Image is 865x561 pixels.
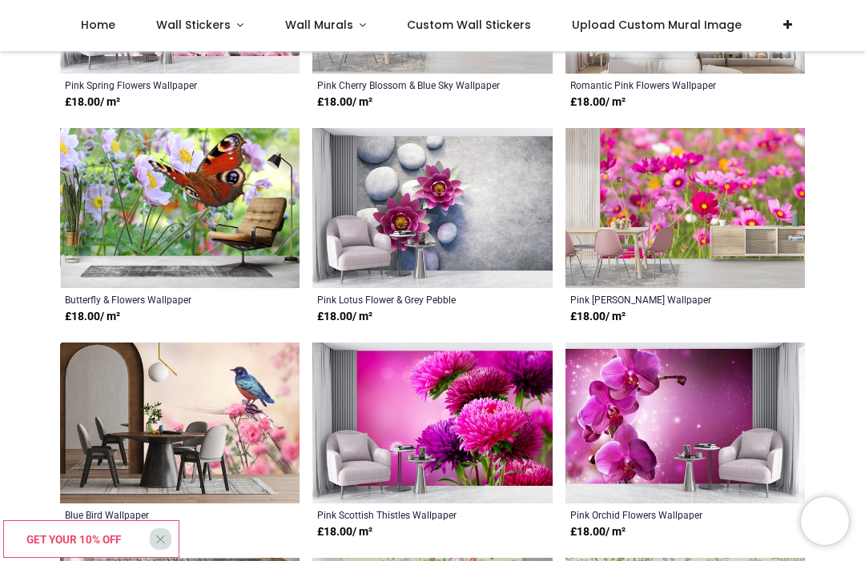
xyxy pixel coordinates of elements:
[156,17,231,33] span: Wall Stickers
[317,293,501,306] a: Pink Lotus Flower & Grey Pebble Wallpaper
[65,508,249,521] a: Blue Bird Wallpaper
[570,524,626,540] strong: £ 18.00 / m²
[65,94,120,110] strong: £ 18.00 / m²
[60,128,300,289] img: Butterfly & Flowers Wall Mural Wallpaper
[65,293,249,306] a: Butterfly & Flowers Wallpaper
[570,309,626,325] strong: £ 18.00 / m²
[285,17,353,33] span: Wall Murals
[565,128,805,289] img: Pink Daisy Flowers Wall Mural Wallpaper
[317,309,372,325] strong: £ 18.00 / m²
[407,17,531,33] span: Custom Wall Stickers
[317,524,372,540] strong: £ 18.00 / m²
[65,78,249,91] a: Pink Spring Flowers Wallpaper
[565,343,805,503] img: Pink Orchid Flowers Wall Mural Wallpaper
[65,309,120,325] strong: £ 18.00 / m²
[317,78,501,91] a: Pink Cherry Blossom & Blue Sky Wallpaper
[81,17,115,33] span: Home
[312,128,552,289] img: Pink Lotus Flower & Grey Pebble Wall Mural Wallpaper
[317,508,501,521] a: Pink Scottish Thistles Wallpaper
[317,94,372,110] strong: £ 18.00 / m²
[801,497,849,545] iframe: Brevo live chat
[312,343,552,503] img: Pink Scottish Thistles Wall Mural Wallpaper
[570,78,754,91] a: Romantic Pink Flowers Wallpaper
[60,343,300,503] img: Blue Bird Wall Mural Wallpaper
[570,94,626,110] strong: £ 18.00 / m²
[570,508,754,521] a: Pink Orchid Flowers Wallpaper
[572,17,742,33] span: Upload Custom Mural Image
[570,293,754,306] a: Pink [PERSON_NAME] Wallpaper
